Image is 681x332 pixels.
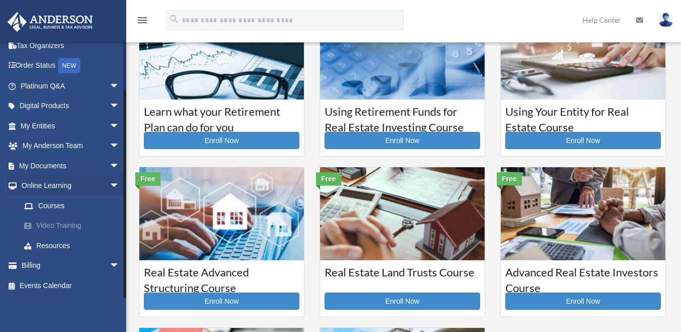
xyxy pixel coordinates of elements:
[497,172,522,185] div: Free
[325,293,480,310] a: Enroll Now
[136,18,148,26] a: menu
[144,104,299,129] h3: Learn what your Retirement Plan can do for you
[316,172,341,185] div: Free
[7,136,135,156] a: My Anderson Teamarrow_drop_down
[658,13,673,27] img: User Pic
[505,104,661,129] h3: Using Your Entity for Real Estate Course
[14,196,130,216] a: Courses
[7,256,135,276] a: Billingarrow_drop_down
[110,256,130,276] span: arrow_drop_down
[144,293,299,310] a: Enroll Now
[325,265,480,290] h3: Real Estate Land Trusts Course
[7,116,135,136] a: My Entitiesarrow_drop_down
[505,132,661,149] a: Enroll Now
[144,132,299,149] a: Enroll Now
[7,96,135,116] a: Digital Productsarrow_drop_down
[505,293,661,310] a: Enroll Now
[58,58,80,73] div: NEW
[5,12,96,32] img: Anderson Advisors Platinum Portal
[169,14,180,25] i: search
[135,172,161,185] div: Free
[7,56,135,76] a: Order StatusNEW
[7,176,135,196] a: Online Learningarrow_drop_down
[110,176,130,197] span: arrow_drop_down
[110,156,130,176] span: arrow_drop_down
[14,235,135,256] a: Resources
[7,156,135,176] a: My Documentsarrow_drop_down
[7,275,135,296] a: Events Calendar
[7,76,135,96] a: Platinum Q&Aarrow_drop_down
[325,104,480,129] h3: Using Retirement Funds for Real Estate Investing Course
[7,35,135,56] a: Tax Organizers
[325,132,480,149] a: Enroll Now
[110,116,130,136] span: arrow_drop_down
[136,14,148,26] i: menu
[110,136,130,157] span: arrow_drop_down
[110,96,130,117] span: arrow_drop_down
[110,76,130,97] span: arrow_drop_down
[144,265,299,290] h3: Real Estate Advanced Structuring Course
[14,216,135,236] a: Video Training
[505,265,661,290] h3: Advanced Real Estate Investors Course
